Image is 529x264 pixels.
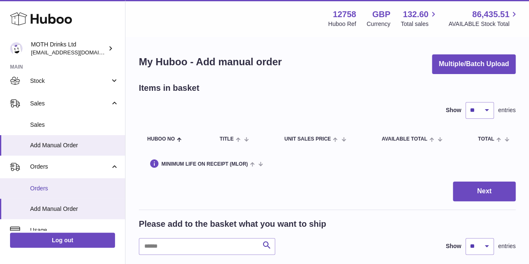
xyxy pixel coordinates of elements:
span: 86,435.51 [472,9,509,20]
button: Next [453,182,516,201]
strong: 12758 [333,9,356,20]
span: Add Manual Order [30,141,119,149]
span: AVAILABLE Total [381,136,427,142]
span: Huboo no [147,136,175,142]
a: Log out [10,233,115,248]
span: Total sales [401,20,438,28]
span: 132.60 [403,9,428,20]
a: 132.60 Total sales [401,9,438,28]
h2: Please add to the basket what you want to ship [139,218,326,230]
div: Currency [367,20,391,28]
span: Add Manual Order [30,205,119,213]
h2: Items in basket [139,82,199,94]
span: Total [478,136,494,142]
div: Huboo Ref [328,20,356,28]
h1: My Huboo - Add manual order [139,55,282,69]
span: entries [498,106,516,114]
span: Orders [30,163,110,171]
span: Minimum Life On Receipt (MLOR) [161,161,248,167]
span: Stock [30,77,110,85]
img: orders@mothdrinks.com [10,42,23,55]
a: 86,435.51 AVAILABLE Stock Total [448,9,519,28]
span: AVAILABLE Stock Total [448,20,519,28]
button: Multiple/Batch Upload [432,54,516,74]
label: Show [446,242,461,250]
span: [EMAIL_ADDRESS][DOMAIN_NAME] [31,49,123,56]
span: Unit Sales Price [284,136,331,142]
span: Sales [30,121,119,129]
span: Title [220,136,233,142]
span: entries [498,242,516,250]
span: Usage [30,226,119,234]
span: Orders [30,185,119,192]
span: Sales [30,100,110,108]
label: Show [446,106,461,114]
div: MOTH Drinks Ltd [31,41,106,56]
strong: GBP [372,9,390,20]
